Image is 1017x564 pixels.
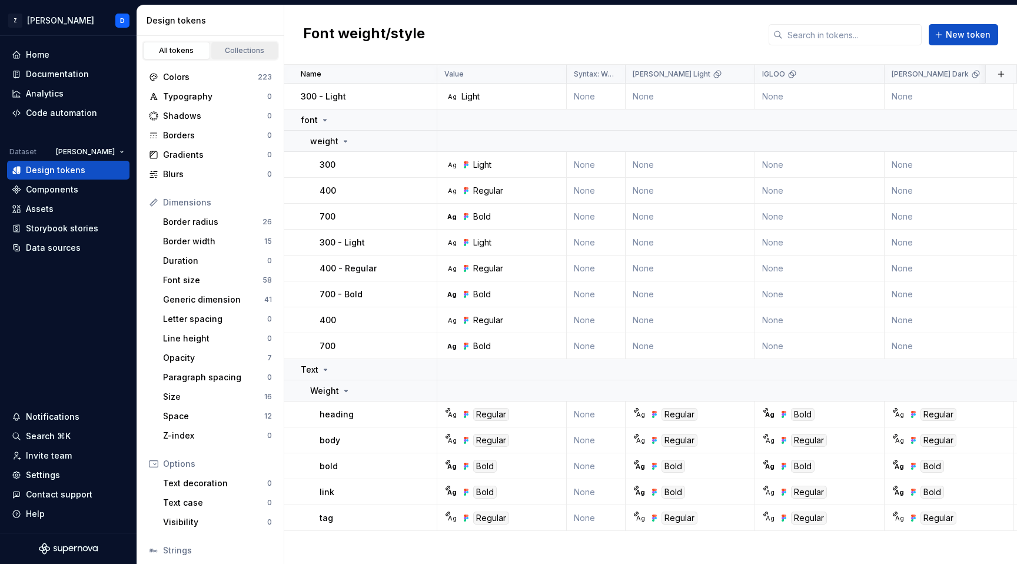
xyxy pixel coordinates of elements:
[26,68,89,80] div: Documentation
[320,288,363,300] p: 700 - Bold
[144,107,277,125] a: Shadows0
[267,314,272,324] div: 0
[755,333,885,359] td: None
[765,410,775,419] div: Ag
[158,213,277,231] a: Border radius26
[144,165,277,184] a: Blurs0
[301,114,318,126] p: font
[447,462,457,471] div: Ag
[567,152,626,178] td: None
[662,434,697,447] div: Regular
[895,487,904,497] div: Ag
[310,135,338,147] p: weight
[7,200,129,218] a: Assets
[567,479,626,505] td: None
[26,203,54,215] div: Assets
[633,69,710,79] p: [PERSON_NAME] Light
[567,256,626,281] td: None
[320,185,336,197] p: 400
[26,88,64,99] div: Analytics
[163,477,267,489] div: Text decoration
[791,408,815,421] div: Bold
[567,333,626,359] td: None
[885,152,1014,178] td: None
[147,15,279,26] div: Design tokens
[26,164,85,176] div: Design tokens
[447,92,457,101] div: Ag
[791,460,815,473] div: Bold
[158,407,277,426] a: Space12
[158,329,277,348] a: Line height0
[920,460,944,473] div: Bold
[147,46,206,55] div: All tokens
[473,211,491,223] div: Bold
[755,281,885,307] td: None
[7,219,129,238] a: Storybook stories
[158,271,277,290] a: Font size58
[567,505,626,531] td: None
[144,87,277,106] a: Typography0
[26,489,92,500] div: Contact support
[267,256,272,266] div: 0
[144,145,277,164] a: Gradients0
[26,107,97,119] div: Code automation
[636,462,645,471] div: Ag
[320,263,377,274] p: 400 - Regular
[27,15,94,26] div: [PERSON_NAME]
[765,487,775,497] div: Ag
[144,68,277,87] a: Colors223
[163,274,262,286] div: Font size
[7,45,129,64] a: Home
[51,144,129,160] button: [PERSON_NAME]
[7,466,129,485] a: Settings
[473,159,491,171] div: Light
[267,150,272,160] div: 0
[885,230,1014,256] td: None
[626,204,755,230] td: None
[320,237,365,248] p: 300 - Light
[626,84,755,110] td: None
[447,513,457,523] div: Ag
[267,334,272,343] div: 0
[163,352,267,364] div: Opacity
[163,497,267,509] div: Text case
[636,487,645,497] div: Ag
[267,498,272,507] div: 0
[473,237,491,248] div: Light
[320,211,335,223] p: 700
[567,402,626,427] td: None
[163,430,267,442] div: Z-index
[567,281,626,307] td: None
[26,430,71,442] div: Search ⌘K
[215,46,274,55] div: Collections
[262,276,272,285] div: 58
[447,341,457,351] div: Ag
[158,474,277,493] a: Text decoration0
[56,147,115,157] span: [PERSON_NAME]
[320,434,340,446] p: body
[765,513,775,523] div: Ag
[2,8,134,33] button: Z[PERSON_NAME]D
[158,310,277,329] a: Letter spacing0
[473,486,497,499] div: Bold
[163,391,264,403] div: Size
[662,408,697,421] div: Regular
[885,333,1014,359] td: None
[163,545,272,556] div: Strings
[626,152,755,178] td: None
[7,427,129,446] button: Search ⌘K
[567,307,626,333] td: None
[163,197,272,208] div: Dimensions
[267,92,272,101] div: 0
[567,230,626,256] td: None
[626,333,755,359] td: None
[7,65,129,84] a: Documentation
[301,91,346,102] p: 300 - Light
[163,149,267,161] div: Gradients
[26,508,45,520] div: Help
[444,69,464,79] p: Value
[755,204,885,230] td: None
[662,460,685,473] div: Bold
[320,314,336,326] p: 400
[264,295,272,304] div: 41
